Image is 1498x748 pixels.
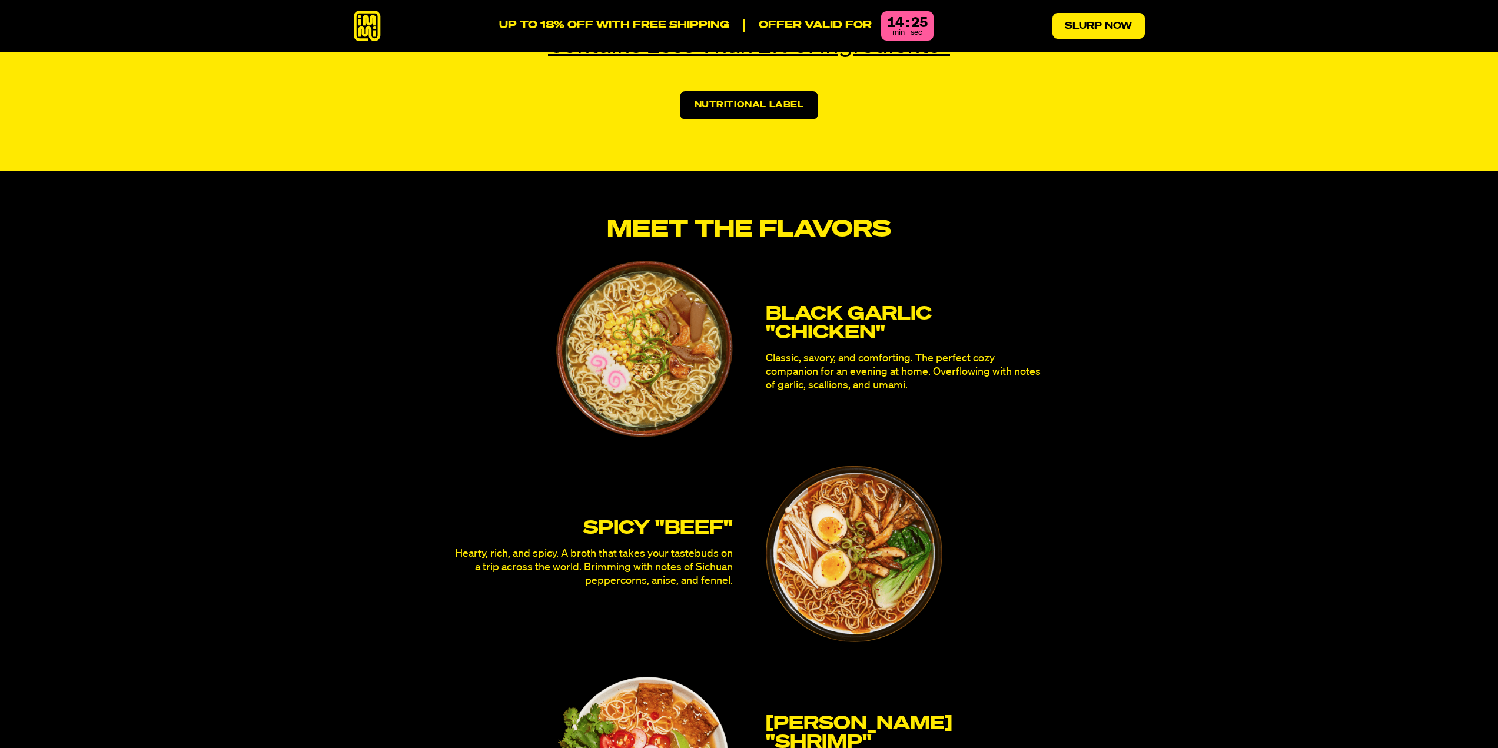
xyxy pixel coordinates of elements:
span: sec [911,29,922,36]
a: Slurp Now [1052,13,1145,39]
div: 25 [911,16,928,30]
h2: Meet the flavors [354,218,1145,242]
iframe: Marketing Popup [6,695,111,742]
div: : [906,16,909,30]
p: UP TO 18% OFF WITH FREE SHIPPING [499,19,729,32]
img: Black Garlic [556,261,733,437]
span: min [892,29,905,36]
h3: Black Garlic "Chicken" [766,305,1044,343]
p: Offer valid for [743,19,872,32]
img: SPICY [766,466,942,642]
a: Nutritional Label [680,91,819,119]
p: Hearty, rich, and spicy. A broth that takes your tastebuds on a trip across the world. Brimming w... [455,547,733,589]
h3: SPICY "BEEF" [455,519,733,538]
div: 14 [887,16,904,30]
p: Classic, savory, and comforting. The perfect cozy companion for an evening at home. Overflowing w... [766,352,1044,393]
